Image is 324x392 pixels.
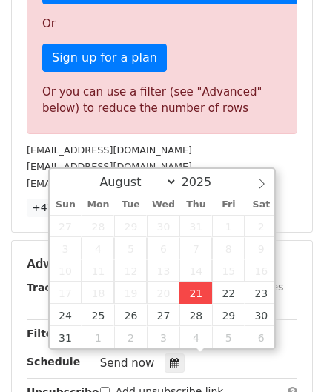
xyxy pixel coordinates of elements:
span: August 31, 2025 [50,326,82,348]
span: July 27, 2025 [50,215,82,237]
h5: Advanced [27,256,297,272]
span: August 8, 2025 [212,237,245,259]
span: August 28, 2025 [179,304,212,326]
span: September 3, 2025 [147,326,179,348]
span: August 27, 2025 [147,304,179,326]
span: Mon [82,200,114,210]
span: Thu [179,200,212,210]
span: September 5, 2025 [212,326,245,348]
span: August 3, 2025 [50,237,82,259]
span: August 19, 2025 [114,282,147,304]
span: August 1, 2025 [212,215,245,237]
p: Or [42,16,282,32]
span: Send now [100,356,155,370]
span: July 29, 2025 [114,215,147,237]
span: August 24, 2025 [50,304,82,326]
span: August 29, 2025 [212,304,245,326]
span: August 15, 2025 [212,259,245,282]
span: August 16, 2025 [245,259,277,282]
span: August 30, 2025 [245,304,277,326]
span: July 30, 2025 [147,215,179,237]
span: Sat [245,200,277,210]
span: Sun [50,200,82,210]
span: July 28, 2025 [82,215,114,237]
input: Year [177,175,231,189]
span: Fri [212,200,245,210]
span: August 20, 2025 [147,282,179,304]
span: August 22, 2025 [212,282,245,304]
span: August 9, 2025 [245,237,277,259]
span: September 4, 2025 [179,326,212,348]
span: August 10, 2025 [50,259,82,282]
span: August 5, 2025 [114,237,147,259]
strong: Schedule [27,356,80,368]
span: September 2, 2025 [114,326,147,348]
strong: Tracking [27,282,76,293]
span: July 31, 2025 [179,215,212,237]
small: [EMAIL_ADDRESS][DOMAIN_NAME] [27,144,192,156]
span: August 14, 2025 [179,259,212,282]
span: August 7, 2025 [179,237,212,259]
span: Wed [147,200,179,210]
span: August 18, 2025 [82,282,114,304]
span: August 4, 2025 [82,237,114,259]
span: August 12, 2025 [114,259,147,282]
span: August 2, 2025 [245,215,277,237]
span: August 23, 2025 [245,282,277,304]
small: [EMAIL_ADDRESS][PERSON_NAME][DOMAIN_NAME] [27,178,271,189]
span: September 6, 2025 [245,326,277,348]
strong: Filters [27,328,65,339]
span: August 21, 2025 [179,282,212,304]
span: August 13, 2025 [147,259,179,282]
span: August 26, 2025 [114,304,147,326]
div: Or you can use a filter (see "Advanced" below) to reduce the number of rows [42,84,282,117]
a: Sign up for a plan [42,44,167,72]
iframe: Chat Widget [250,321,324,392]
span: August 6, 2025 [147,237,179,259]
span: August 17, 2025 [50,282,82,304]
a: +47 more [27,199,89,217]
small: [EMAIL_ADDRESS][DOMAIN_NAME] [27,161,192,172]
span: Tue [114,200,147,210]
span: August 11, 2025 [82,259,114,282]
span: September 1, 2025 [82,326,114,348]
span: August 25, 2025 [82,304,114,326]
